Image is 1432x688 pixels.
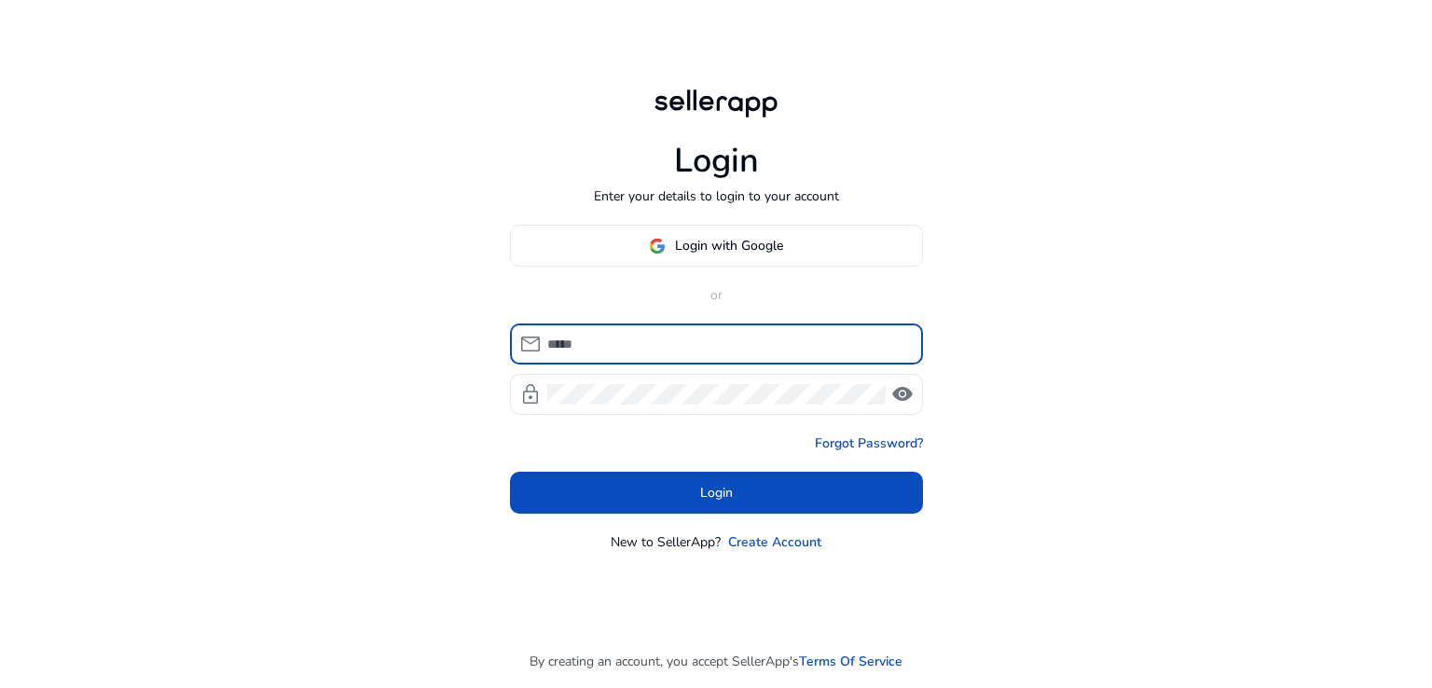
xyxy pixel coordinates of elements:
[815,433,923,453] a: Forgot Password?
[510,225,923,267] button: Login with Google
[674,141,759,181] h1: Login
[519,333,542,355] span: mail
[611,532,721,552] p: New to SellerApp?
[891,383,914,406] span: visibility
[728,532,821,552] a: Create Account
[675,236,783,255] span: Login with Google
[519,383,542,406] span: lock
[510,472,923,514] button: Login
[700,483,733,502] span: Login
[649,238,666,255] img: google-logo.svg
[799,652,902,671] a: Terms Of Service
[510,285,923,305] p: or
[594,186,839,206] p: Enter your details to login to your account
